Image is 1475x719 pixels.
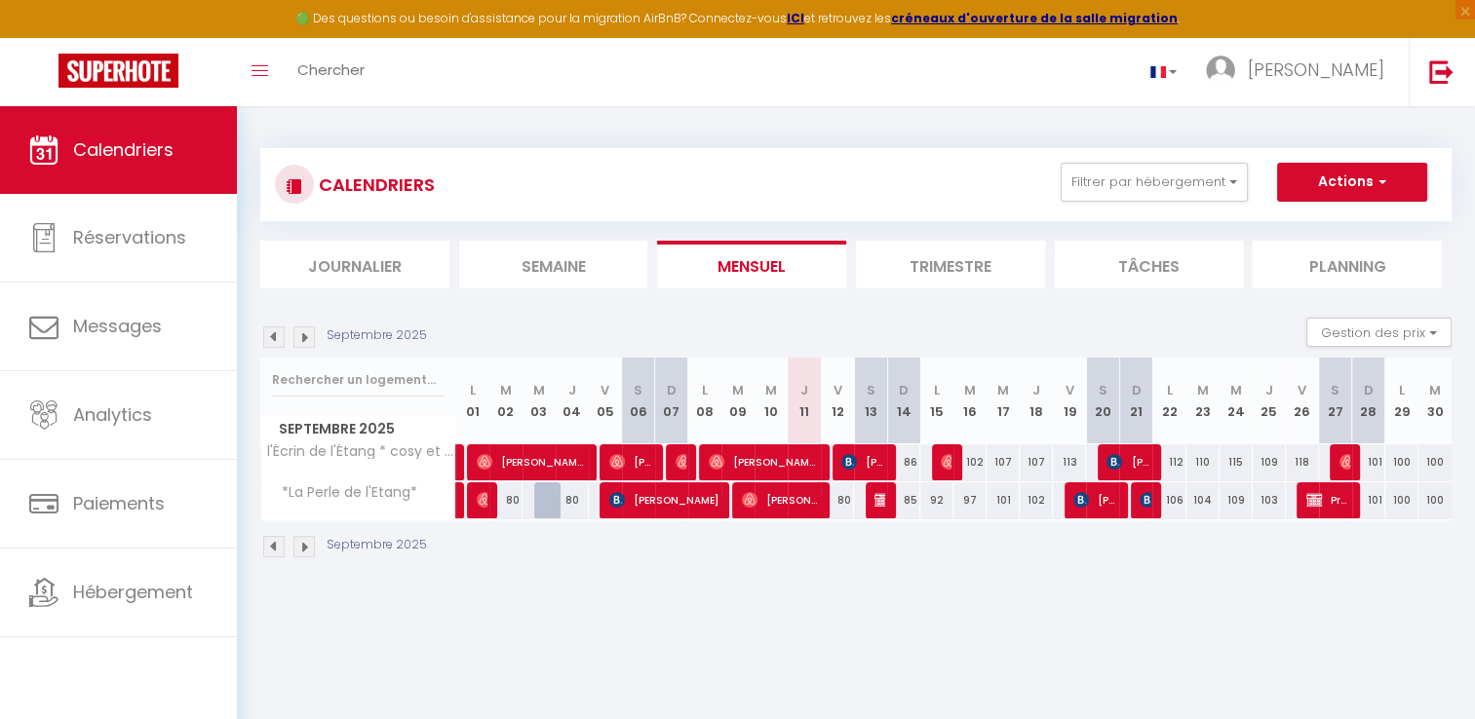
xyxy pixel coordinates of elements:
div: 109 [1220,482,1253,518]
abbr: V [1066,381,1074,399]
abbr: V [834,381,842,399]
th: 13 [854,358,887,444]
th: 07 [655,358,688,444]
p: Septembre 2025 [327,326,427,345]
input: Rechercher un logement... [272,362,445,397]
abbr: L [1167,381,1173,399]
th: 01 [456,358,489,444]
div: 102 [1020,482,1053,518]
th: 10 [755,358,788,444]
li: Planning [1253,241,1442,288]
abbr: J [1265,381,1273,399]
span: Chercher [297,59,365,80]
button: Filtrer par hébergement [1061,163,1248,202]
span: [PERSON_NAME] [1106,443,1150,480]
abbr: L [1399,381,1405,399]
div: 112 [1152,444,1185,480]
img: logout [1429,59,1454,84]
a: [PERSON_NAME] [456,482,466,519]
span: [PERSON_NAME] [742,481,819,518]
abbr: D [1364,381,1374,399]
span: [PERSON_NAME] [PERSON_NAME] [676,443,686,480]
a: ICI [787,10,804,26]
div: 118 [1286,444,1319,480]
abbr: M [997,381,1009,399]
div: 97 [953,482,987,518]
abbr: M [1429,381,1441,399]
abbr: S [1331,381,1339,399]
li: Semaine [459,241,648,288]
li: Journalier [260,241,449,288]
th: 23 [1186,358,1220,444]
span: *La Perle de l'Etang* [264,482,422,504]
th: 12 [821,358,854,444]
span: [PERSON_NAME] [PERSON_NAME] [477,443,587,480]
div: 109 [1253,444,1286,480]
th: 02 [489,358,523,444]
abbr: L [470,381,476,399]
img: Super Booking [58,54,178,88]
th: 17 [987,358,1020,444]
a: [PERSON_NAME] [456,444,466,481]
div: 113 [1053,444,1086,480]
li: Mensuel [657,241,846,288]
span: [PERSON_NAME] [841,443,885,480]
div: 110 [1186,444,1220,480]
abbr: J [568,381,576,399]
li: Tâches [1055,241,1244,288]
span: [PERSON_NAME] [1339,443,1350,480]
h3: CALENDRIERS [314,163,435,207]
img: ... [1206,56,1235,85]
th: 29 [1385,358,1418,444]
th: 04 [556,358,589,444]
abbr: M [1230,381,1242,399]
th: 20 [1086,358,1119,444]
span: [PERSON_NAME] [941,443,951,480]
button: Actions [1277,163,1427,202]
th: 05 [589,358,622,444]
th: 15 [920,358,953,444]
div: 100 [1385,444,1418,480]
div: 85 [887,482,920,518]
th: 14 [887,358,920,444]
span: [PERSON_NAME] [1073,481,1117,518]
span: [PERSON_NAME] [609,443,653,480]
div: 106 [1152,482,1185,518]
th: 24 [1220,358,1253,444]
span: [PERSON_NAME] [609,481,719,518]
th: 09 [721,358,755,444]
th: 03 [523,358,556,444]
th: 28 [1352,358,1385,444]
abbr: D [667,381,677,399]
div: 101 [987,482,1020,518]
div: 115 [1220,444,1253,480]
div: 80 [489,482,523,518]
div: 107 [987,444,1020,480]
span: [PERSON_NAME] [PERSON_NAME] [1140,481,1150,518]
th: 08 [688,358,721,444]
span: [PERSON_NAME] [1248,57,1384,82]
button: Gestion des prix [1306,318,1452,347]
abbr: M [533,381,545,399]
span: Calendriers [73,137,174,162]
abbr: D [899,381,909,399]
abbr: V [1298,381,1306,399]
div: 103 [1253,482,1286,518]
span: Réservations [73,225,186,249]
th: 25 [1253,358,1286,444]
span: Messages [73,314,162,338]
span: Septembre 2025 [261,415,455,443]
div: 101 [1352,482,1385,518]
th: 11 [788,358,821,444]
abbr: S [1099,381,1107,399]
a: créneaux d'ouverture de la salle migration [891,10,1178,26]
th: 27 [1319,358,1352,444]
p: Septembre 2025 [327,536,427,554]
span: [PERSON_NAME] [874,481,885,518]
abbr: L [702,381,708,399]
th: 21 [1119,358,1152,444]
abbr: S [867,381,875,399]
abbr: M [765,381,777,399]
